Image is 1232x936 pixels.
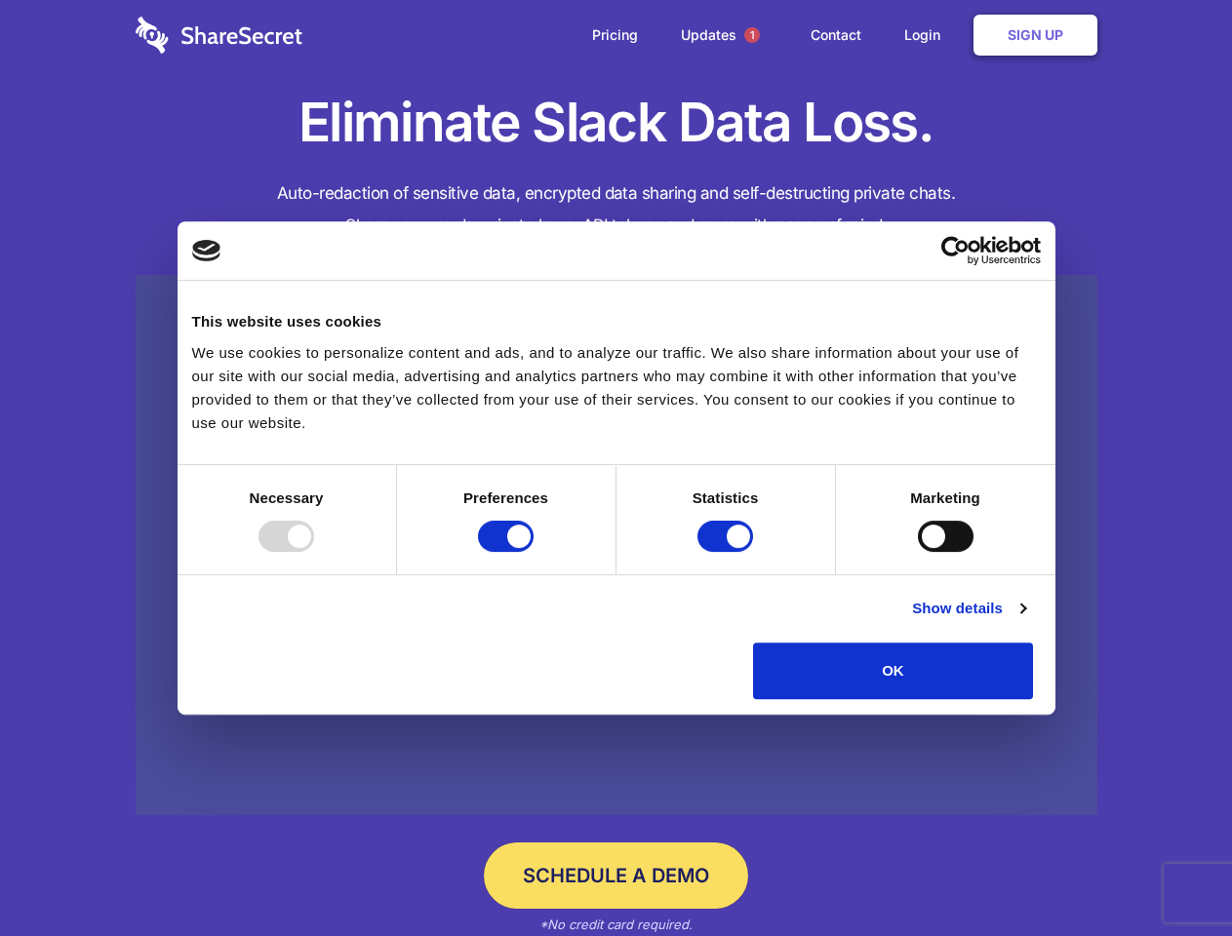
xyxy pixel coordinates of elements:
a: Wistia video thumbnail [136,275,1097,816]
div: We use cookies to personalize content and ads, and to analyze our traffic. We also share informat... [192,341,1041,435]
a: Sign Up [974,15,1097,56]
strong: Marketing [910,489,980,506]
em: *No credit card required. [539,916,693,932]
strong: Necessary [250,489,324,506]
img: logo-wordmark-white-trans-d4663122ce5f474addd5e946df7df03e33cb6a1c49d2221995e7729f52c070b2.svg [136,17,302,54]
a: Contact [791,5,881,65]
h1: Eliminate Slack Data Loss. [136,88,1097,158]
a: Pricing [573,5,657,65]
a: Schedule a Demo [484,842,748,909]
span: 1 [744,27,760,43]
strong: Preferences [463,489,548,506]
strong: Statistics [693,489,759,506]
div: This website uses cookies [192,310,1041,333]
a: Show details [912,597,1025,620]
img: logo [192,240,221,261]
a: Usercentrics Cookiebot - opens in a new window [870,236,1041,265]
a: Login [885,5,970,65]
button: OK [753,643,1033,699]
h4: Auto-redaction of sensitive data, encrypted data sharing and self-destructing private chats. Shar... [136,177,1097,242]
